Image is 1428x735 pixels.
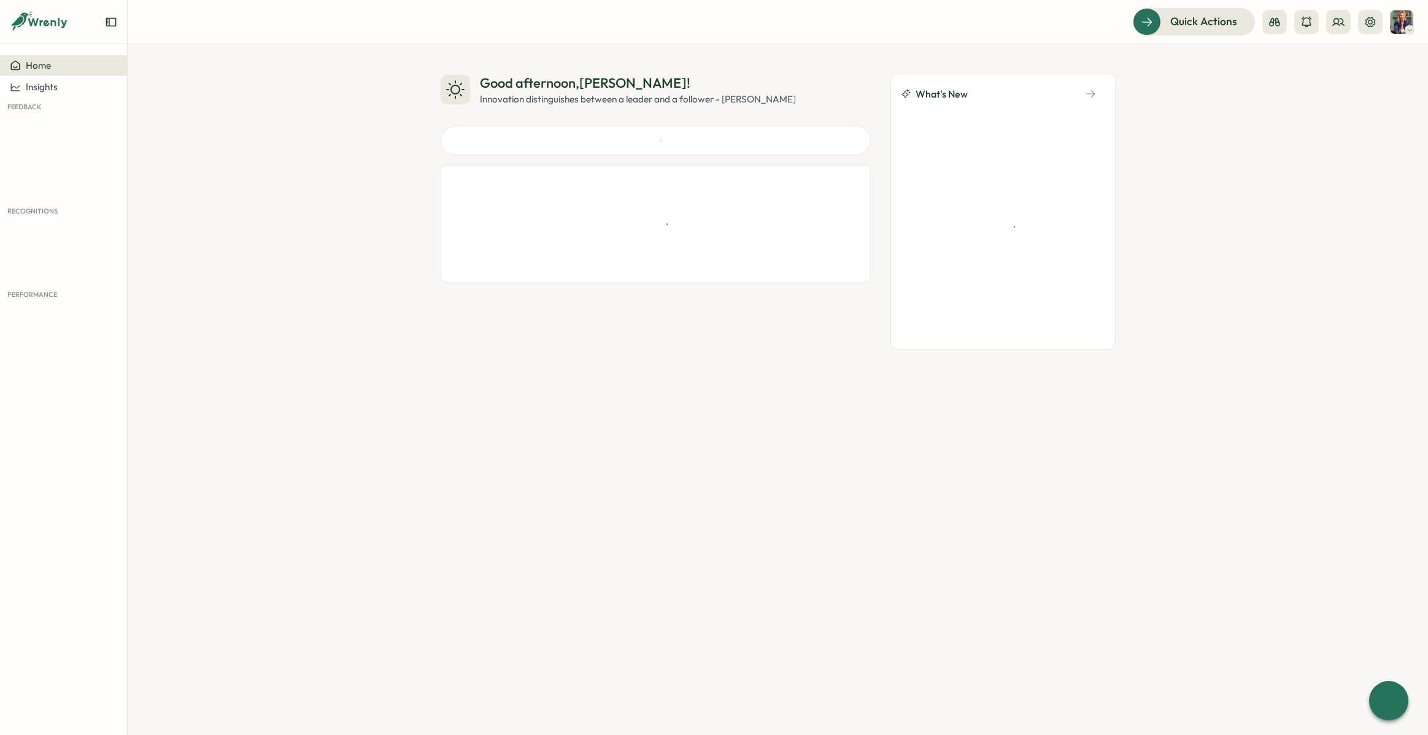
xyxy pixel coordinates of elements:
[26,81,58,93] span: Insights
[1170,13,1237,29] span: Quick Actions
[480,93,796,106] div: Innovation distinguishes between a leader and a follower - [PERSON_NAME]
[1390,10,1413,34] img: Hanna Smith
[480,74,796,93] div: Good afternoon , [PERSON_NAME] !
[916,87,968,102] span: What's New
[1133,8,1255,35] button: Quick Actions
[105,16,117,28] button: Expand sidebar
[26,60,51,71] span: Home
